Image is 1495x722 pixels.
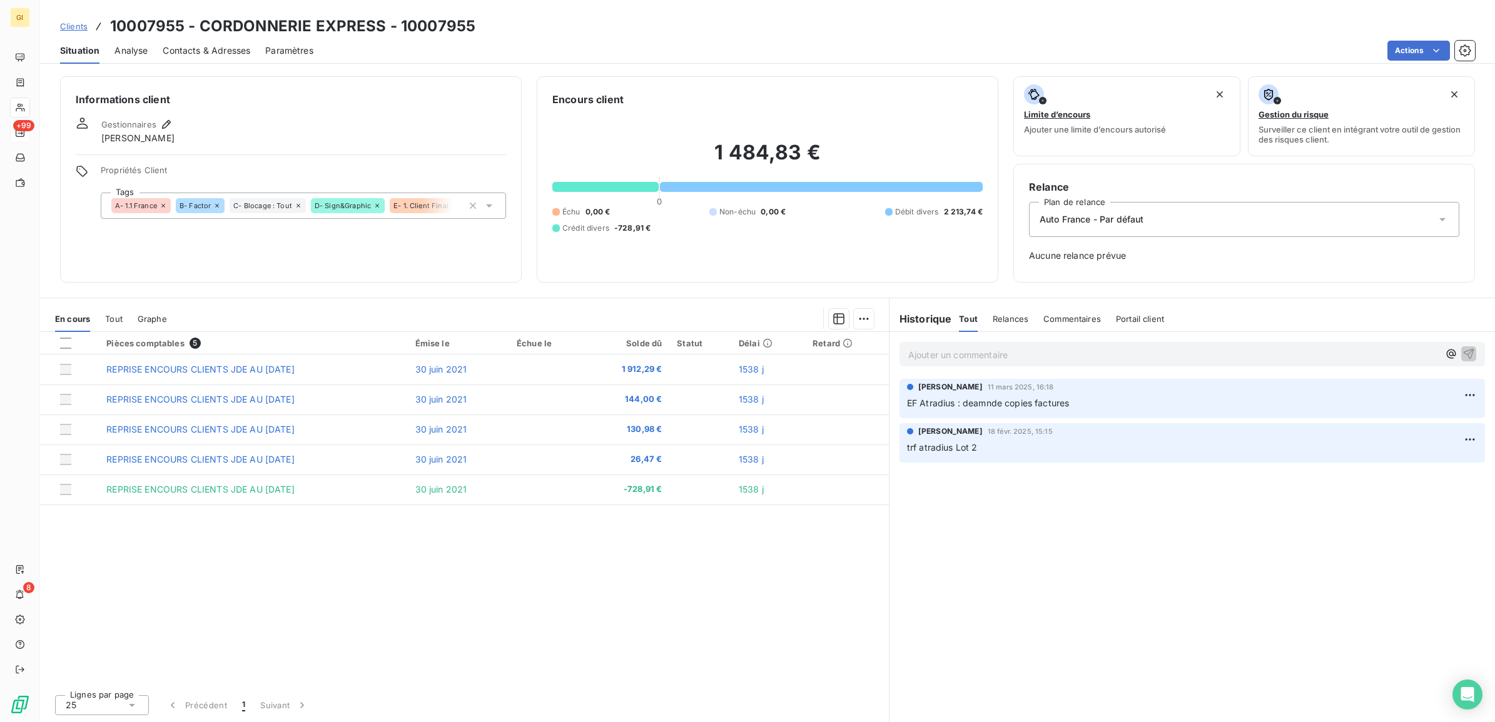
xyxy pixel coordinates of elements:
span: +99 [13,120,34,131]
span: Débit divers [895,206,939,218]
div: Solde dû [593,338,662,348]
span: 0 [657,196,662,206]
span: 1538 j [739,454,764,464]
span: 130,98 € [593,423,662,436]
button: Actions [1387,41,1450,61]
div: Statut [677,338,724,348]
span: Tout [959,314,978,324]
span: -728,91 € [614,223,651,234]
span: trf atradius Lot 2 [907,442,978,453]
span: Situation [60,44,99,57]
span: Tout [105,314,123,324]
span: 1 912,29 € [593,363,662,376]
h6: Relance [1029,179,1459,194]
span: 144,00 € [593,393,662,406]
h6: Historique [889,311,952,326]
h6: Encours client [552,92,624,107]
button: Suivant [253,692,316,718]
span: 5 [190,338,201,349]
button: Gestion du risqueSurveiller ce client en intégrant votre outil de gestion des risques client. [1248,76,1475,156]
span: Gestionnaires [101,119,156,129]
span: Graphe [138,314,167,324]
span: REPRISE ENCOURS CLIENTS JDE AU [DATE] [106,424,295,434]
span: [PERSON_NAME] [918,426,983,437]
button: 1 [235,692,253,718]
span: 11 mars 2025, 16:18 [988,383,1054,391]
a: Clients [60,20,88,33]
h6: Informations client [76,92,506,107]
span: Analyse [114,44,148,57]
span: EF Atradius : deamnde copies factures [907,398,1070,408]
h3: 10007955 - CORDONNERIE EXPRESS - 10007955 [110,15,475,38]
span: 30 juin 2021 [415,454,467,464]
div: GI [10,8,30,28]
span: B- Factor [180,202,211,209]
span: Échu [562,206,580,218]
span: A- 1.1 France [115,202,157,209]
span: Contacts & Adresses [163,44,250,57]
span: 8 [23,582,34,593]
span: 30 juin 2021 [415,394,467,404]
span: REPRISE ENCOURS CLIENTS JDE AU [DATE] [106,484,295,494]
span: REPRISE ENCOURS CLIENTS JDE AU [DATE] [106,364,295,374]
span: -728,91 € [593,483,662,496]
span: [PERSON_NAME] [918,381,983,393]
span: Limite d’encours [1024,109,1090,119]
span: Commentaires [1043,314,1101,324]
input: Ajouter une valeur [453,200,463,211]
span: Aucune relance prévue [1029,249,1459,262]
div: Retard [813,338,881,348]
span: 30 juin 2021 [415,424,467,434]
span: 0,00 € [761,206,786,218]
span: REPRISE ENCOURS CLIENTS JDE AU [DATE] [106,454,295,464]
span: 26,47 € [593,453,662,466]
div: Open Intercom Messenger [1452,679,1482,709]
div: Émise le [415,338,502,348]
div: Pièces comptables [106,338,400,349]
span: Ajouter une limite d’encours autorisé [1024,124,1166,134]
span: 25 [66,699,76,711]
span: 1538 j [739,484,764,494]
span: 1538 j [739,394,764,404]
span: E- 1. Client Final [393,202,448,209]
span: Surveiller ce client en intégrant votre outil de gestion des risques client. [1259,124,1464,144]
span: En cours [55,314,90,324]
span: 30 juin 2021 [415,484,467,494]
span: Propriétés Client [101,165,506,183]
div: Délai [739,338,798,348]
span: D- Sign&Graphic [315,202,371,209]
span: REPRISE ENCOURS CLIENTS JDE AU [DATE] [106,394,295,404]
span: Paramètres [265,44,313,57]
span: 2 213,74 € [944,206,983,218]
span: Crédit divers [562,223,609,234]
h2: 1 484,83 € [552,140,983,178]
button: Précédent [159,692,235,718]
span: 1538 j [739,424,764,434]
span: C- Blocage : Tout [233,202,292,209]
span: Relances [993,314,1028,324]
span: 1 [242,699,245,711]
span: Auto France - Par défaut [1040,213,1144,226]
span: 30 juin 2021 [415,364,467,374]
span: 18 févr. 2025, 15:15 [988,428,1053,435]
img: Logo LeanPay [10,694,30,714]
span: Gestion du risque [1259,109,1329,119]
span: Clients [60,21,88,31]
span: Portail client [1116,314,1164,324]
span: Non-échu [719,206,756,218]
span: [PERSON_NAME] [101,132,175,144]
span: 0,00 € [585,206,611,218]
button: Limite d’encoursAjouter une limite d’encours autorisé [1013,76,1240,156]
span: 1538 j [739,364,764,374]
div: Échue le [517,338,578,348]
